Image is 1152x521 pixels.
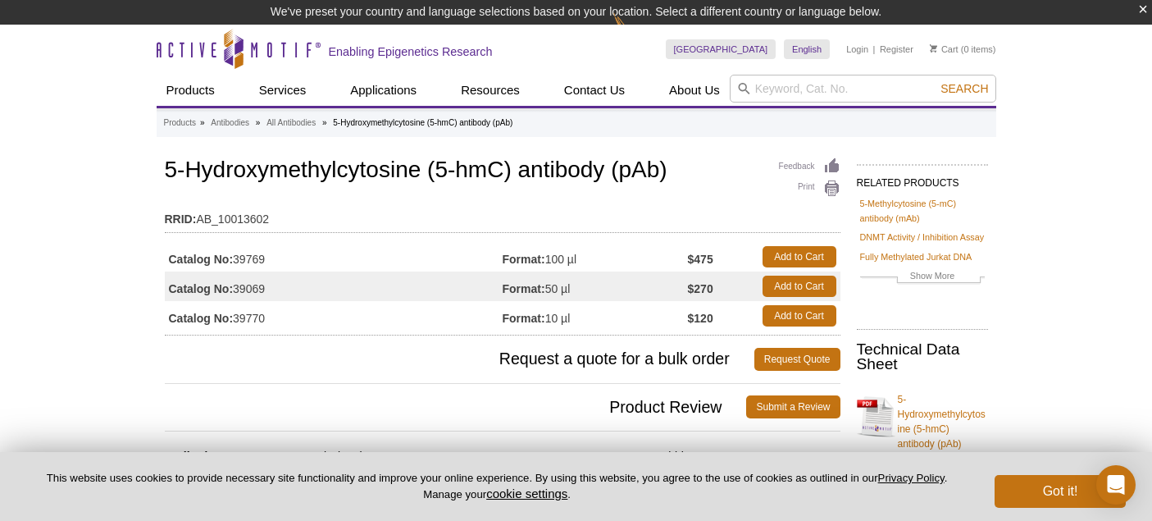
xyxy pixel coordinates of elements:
a: Add to Cart [763,305,836,327]
td: 39769 [165,242,503,272]
a: [GEOGRAPHIC_DATA] [666,39,776,59]
a: Resources [451,75,530,106]
a: All Antibodies [266,116,316,130]
span: Product Review [165,395,747,418]
strong: Catalog No: [169,252,234,267]
div: Polyclonal [310,449,496,464]
input: Keyword, Cat. No. [730,75,996,103]
strong: $120 [688,311,713,326]
a: Privacy Policy [878,472,945,484]
li: | [873,39,876,59]
strong: Format: [503,252,545,267]
div: Rabbit [653,449,840,464]
strong: Antibody Type: [165,450,248,463]
a: Print [779,180,840,198]
strong: Catalog No: [169,311,234,326]
strong: Catalog No: [169,281,234,296]
strong: Host: [508,450,538,463]
h2: Technical Data Sheet [857,342,988,372]
h2: RELATED PRODUCTS [857,164,988,194]
td: 10 µl [503,301,688,331]
a: Fully Methylated Jurkat DNA [860,249,972,264]
a: Request Quote [754,348,840,371]
img: Change Here [613,12,657,51]
a: Contact Us [554,75,635,106]
a: Login [846,43,868,55]
a: 5-Methylcytosine (5-mC) antibody (mAb) [860,196,985,226]
a: Products [157,75,225,106]
li: » [322,118,327,127]
li: 5-Hydroxymethylcytosine (5-hmC) antibody (pAb) [333,118,512,127]
a: English [784,39,830,59]
a: Feedback [779,158,840,176]
img: Your Cart [930,44,937,53]
button: Search [936,81,993,96]
li: » [256,118,261,127]
h2: Enabling Epigenetics Research [329,44,493,59]
td: AB_10013602 [165,202,840,228]
a: Add to Cart [763,246,836,267]
a: Applications [340,75,426,106]
strong: $475 [688,252,713,267]
div: Open Intercom Messenger [1096,465,1136,505]
li: (0 items) [930,39,996,59]
strong: Format: [503,311,545,326]
a: Antibodies [211,116,249,130]
strong: $270 [688,281,713,296]
a: Services [249,75,316,106]
a: About Us [659,75,730,106]
td: 50 µl [503,272,688,301]
strong: Format: [503,281,545,296]
a: Show More [860,268,985,287]
td: 39069 [165,272,503,301]
h1: 5-Hydroxymethylcytosine (5-hmC) antibody (pAb) [165,158,840,185]
strong: RRID: [165,212,197,226]
a: Submit a Review [746,395,840,418]
a: Cart [930,43,958,55]
td: 39770 [165,301,503,331]
button: cookie settings [486,487,567,500]
a: DNMT Activity / Inhibition Assay [860,230,985,245]
a: Register [880,43,913,55]
span: Search [940,82,988,95]
td: 100 µl [503,242,688,272]
li: » [200,118,205,127]
a: Products [164,116,196,130]
a: 5-Hydroxymethylcytosine (5-hmC) antibody (pAb) [857,382,988,451]
button: Got it! [995,475,1126,508]
p: This website uses cookies to provide necessary site functionality and improve your online experie... [26,471,968,502]
span: Request a quote for a bulk order [165,348,754,371]
a: Add to Cart [763,276,836,297]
